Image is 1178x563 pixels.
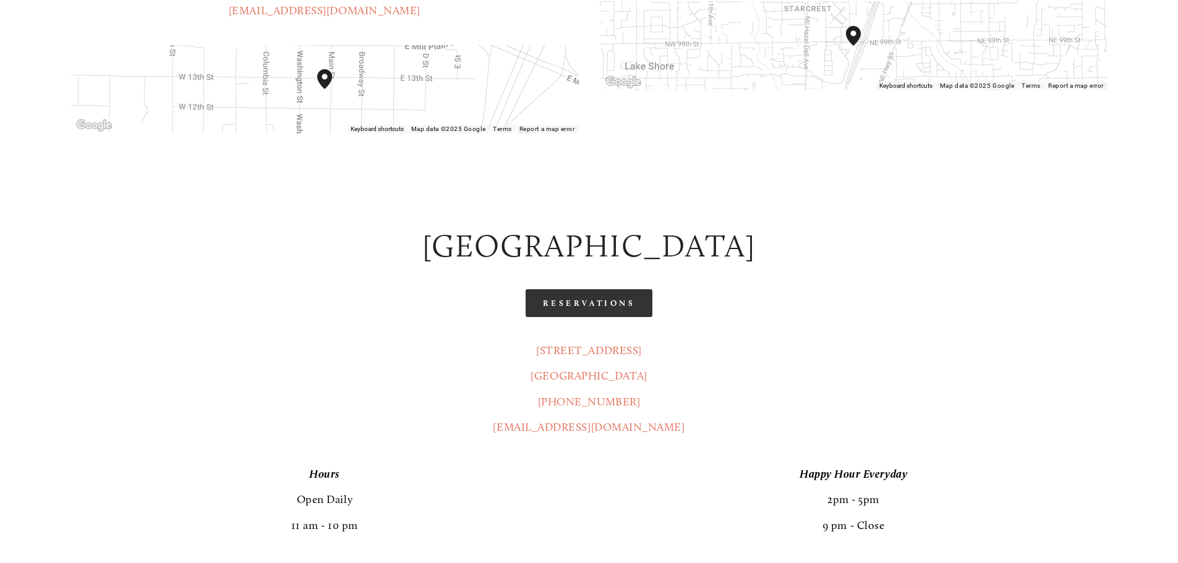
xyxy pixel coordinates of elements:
p: 2pm - 5pm 9 pm - Close [600,462,1108,538]
a: Report a map error [519,125,575,132]
img: Amaro's Table [35,4,97,66]
a: [PHONE_NUMBER] [538,395,641,408]
a: Open this area in Google Maps (opens a new window) [74,117,114,133]
a: [EMAIL_ADDRESS][DOMAIN_NAME] [493,420,685,434]
a: Reservations [526,289,653,317]
a: [STREET_ADDRESS][GEOGRAPHIC_DATA] [531,344,647,383]
button: Keyboard shortcuts [351,125,404,133]
p: Open Daily 11 am - 10 pm [70,462,578,538]
a: Terms [493,125,512,132]
em: Hours [309,467,340,481]
span: Map data ©2025 Google [411,125,485,132]
h2: [GEOGRAPHIC_DATA] [70,224,1107,268]
em: Happy Hour Everyday [800,467,907,481]
img: Google [74,117,114,133]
